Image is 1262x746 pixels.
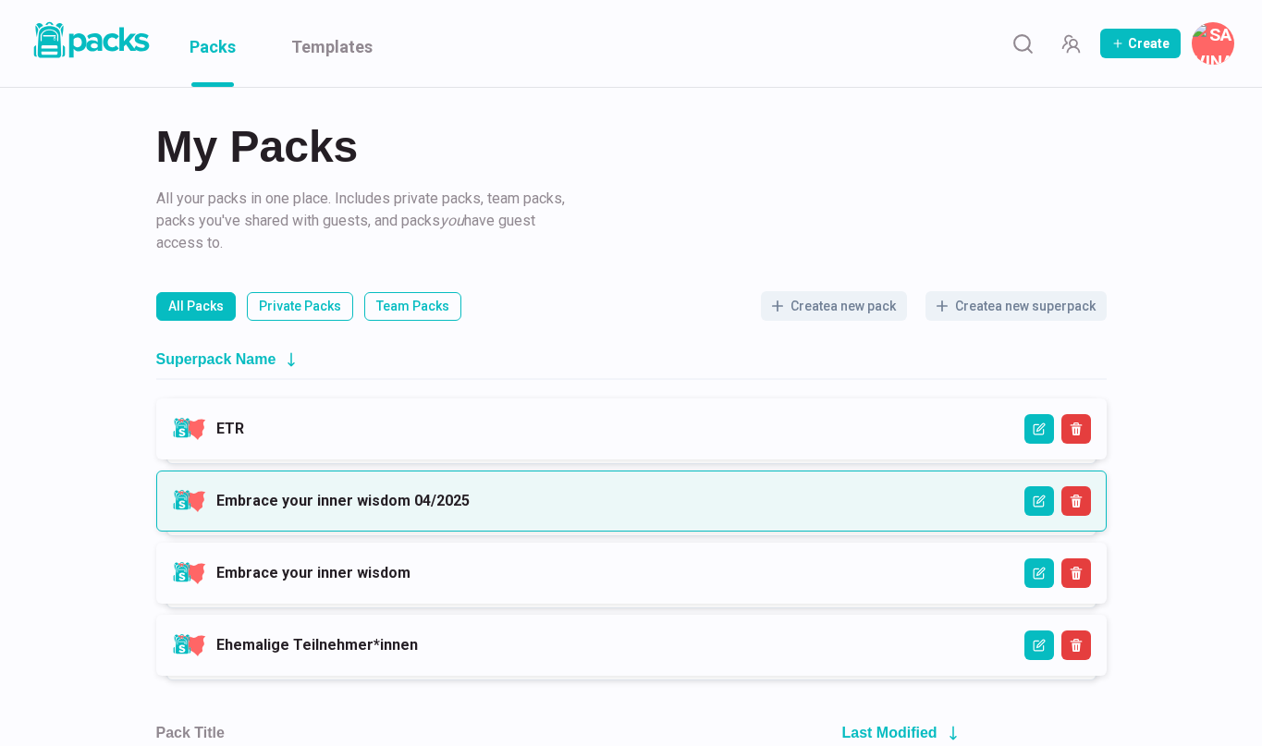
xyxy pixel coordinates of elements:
[1004,25,1041,62] button: Search
[28,18,153,62] img: Packs logo
[1100,29,1181,58] button: Create Pack
[376,297,449,316] p: Team Packs
[842,724,937,741] h2: Last Modified
[1024,558,1054,588] button: Edit
[1061,630,1091,660] button: Delete Superpack
[1024,414,1054,444] button: Edit
[156,724,225,741] h2: Pack Title
[168,297,224,316] p: All Packs
[156,350,276,368] h2: Superpack Name
[925,291,1107,321] button: Createa new superpack
[440,212,464,229] i: you
[1061,558,1091,588] button: Delete Superpack
[1192,22,1234,65] button: Savina Tilmann
[1024,486,1054,516] button: Edit
[156,125,1107,169] h2: My Packs
[1024,630,1054,660] button: Edit
[259,297,341,316] p: Private Packs
[28,18,153,68] a: Packs logo
[156,188,572,254] p: All your packs in one place. Includes private packs, team packs, packs you've shared with guests,...
[1052,25,1089,62] button: Manage Team Invites
[1061,486,1091,516] button: Delete Superpack
[761,291,907,321] button: Createa new pack
[1061,414,1091,444] button: Delete Superpack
